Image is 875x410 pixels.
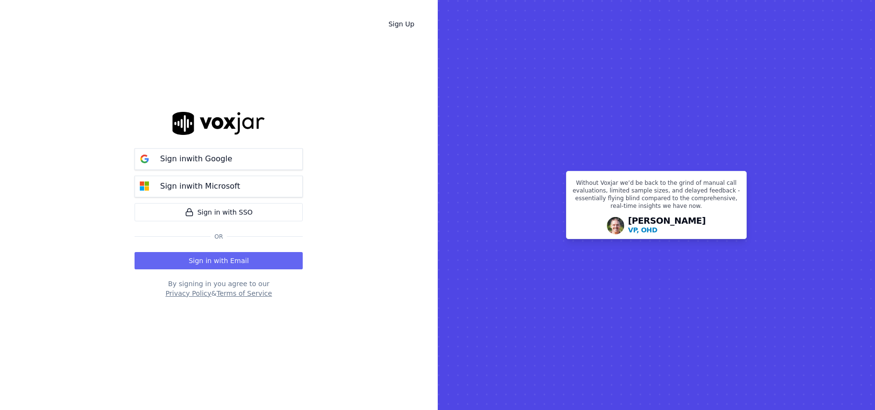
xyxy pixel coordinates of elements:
p: Without Voxjar we’d be back to the grind of manual call evaluations, limited sample sizes, and de... [572,179,740,214]
img: logo [173,112,265,134]
div: By signing in you agree to our & [135,279,303,298]
span: Or [210,233,227,241]
button: Privacy Policy [165,289,211,298]
button: Sign in with Email [135,252,303,269]
button: Sign inwith Google [135,148,303,170]
a: Sign in with SSO [135,203,303,221]
p: VP, OHD [628,225,657,235]
img: Avatar [607,217,624,234]
p: Sign in with Google [160,153,232,165]
img: microsoft Sign in button [135,177,154,196]
p: Sign in with Microsoft [160,181,240,192]
img: google Sign in button [135,149,154,169]
button: Sign inwith Microsoft [135,176,303,197]
div: [PERSON_NAME] [628,217,706,235]
button: Terms of Service [217,289,272,298]
a: Sign Up [381,15,422,33]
